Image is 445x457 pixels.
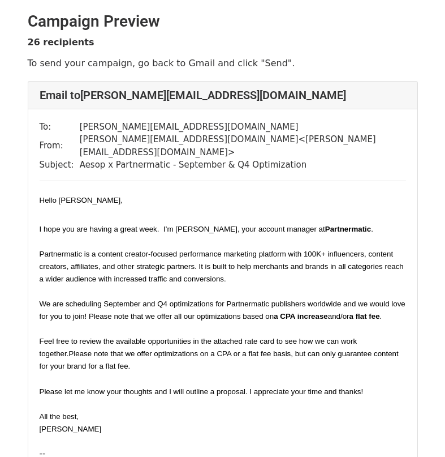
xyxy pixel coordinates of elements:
[40,133,80,159] td: From:
[349,312,380,321] span: a flat fee
[328,312,349,321] span: and/or
[40,225,325,233] span: I hope you are having a great week. I’m [PERSON_NAME], your account manager at
[40,159,80,172] td: Subject:
[80,133,406,159] td: [PERSON_NAME][EMAIL_ADDRESS][DOMAIN_NAME] < [PERSON_NAME][EMAIL_ADDRESS][DOMAIN_NAME] >
[40,196,123,204] span: Hello [PERSON_NAME],
[371,225,373,233] span: .
[80,121,406,134] td: [PERSON_NAME][EMAIL_ADDRESS][DOMAIN_NAME]
[40,412,79,421] span: All the best,
[40,425,102,433] span: [PERSON_NAME]
[28,57,418,69] p: To send your campaign, go back to Gmail and click "Send".
[40,337,357,358] span: Feel free to review the available opportunities in the attached rate card to see how we can work ...
[28,12,418,31] h2: Campaign Preview
[28,37,94,48] strong: 26 recipients
[274,312,278,321] span: a
[40,387,364,396] span: Please let me know your thoughts and I will outline a proposal. I appreciate your time and thanks!
[40,300,405,321] span: We are scheduling September and Q4 optimizations for Partnermatic publishers worldwide and we wou...
[40,121,80,134] td: To:
[40,250,404,283] span: Partnermatic is a content creator-focused performance marketing platform with 100K+ influencers, ...
[40,349,399,370] span: Please note that we offer optimizations on a CPA or a flat fee basis, but can only guarantee cont...
[80,159,406,172] td: Aesop x Partnermatic - September & Q4 Optimization
[380,312,382,321] span: .
[280,312,327,321] span: CPA increase
[40,88,406,102] h4: Email to [PERSON_NAME][EMAIL_ADDRESS][DOMAIN_NAME]
[325,225,371,233] span: Partnermatic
